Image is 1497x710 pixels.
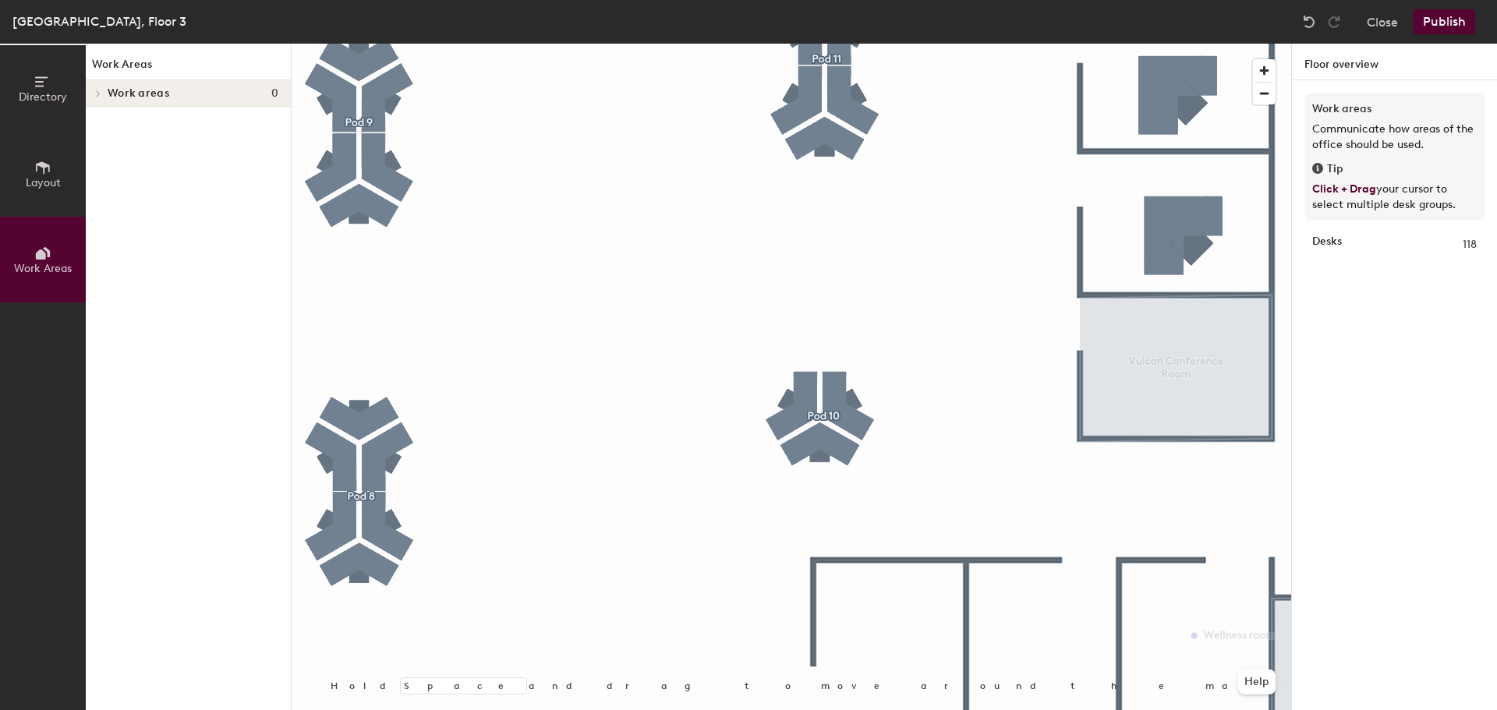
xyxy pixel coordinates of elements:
button: Help [1238,669,1276,694]
span: 118 [1463,236,1477,253]
span: Click + Drag [1312,182,1376,196]
img: Undo [1301,14,1317,30]
span: Work Areas [14,262,72,275]
span: 0 [271,87,278,100]
div: [GEOGRAPHIC_DATA], Floor 3 [12,12,186,31]
strong: Desks [1312,236,1342,253]
p: Communicate how areas of the office should be used. [1312,122,1477,153]
span: Layout [26,176,61,189]
h1: Floor overview [1292,44,1497,80]
span: Work areas [108,87,169,100]
div: Tip [1312,161,1477,178]
h3: Work areas [1312,101,1477,118]
h1: Work Areas [86,56,291,80]
button: Close [1367,9,1398,34]
button: Publish [1414,9,1475,34]
span: Directory [19,90,67,104]
p: your cursor to select multiple desk groups. [1312,182,1477,213]
img: Redo [1326,14,1342,30]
